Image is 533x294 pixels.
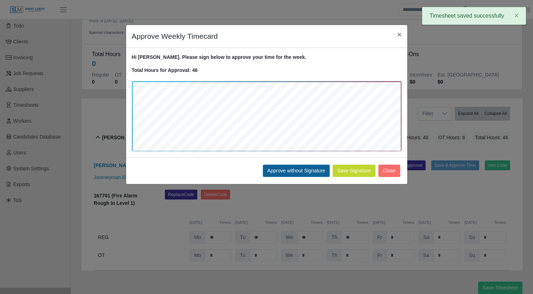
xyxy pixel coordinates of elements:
button: Close [391,25,407,44]
strong: Total Hours for Approval: 46 [132,67,198,73]
button: Save Signature [333,165,376,177]
strong: Hi [PERSON_NAME]. Please sign below to approve your time for the week. [132,54,306,60]
button: Approve without Signature [263,165,330,177]
h4: Approve Weekly Timecard [132,31,218,42]
span: × [397,30,401,38]
span: × [514,11,519,19]
div: Timesheet saved successfully [422,7,526,25]
button: Close [378,165,400,177]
